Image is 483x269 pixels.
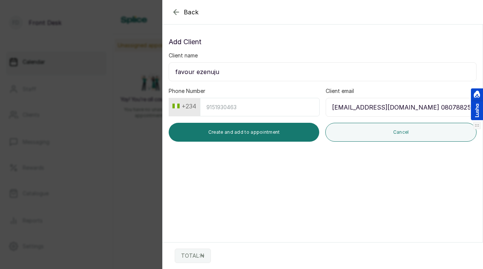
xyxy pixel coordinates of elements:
[169,123,319,142] button: Create and add to appointment
[326,87,354,95] label: Client email
[169,52,198,59] label: Client name
[326,98,477,117] input: email@acme.com
[169,100,199,112] button: +234
[169,62,477,81] input: Enter client name
[181,252,205,260] p: TOTAL: ₦
[169,87,205,95] label: Phone Number
[325,123,477,142] button: Cancel
[169,37,477,47] p: Add Client
[200,98,320,116] input: 9151930463
[184,8,199,17] span: Back
[172,8,199,17] button: Back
